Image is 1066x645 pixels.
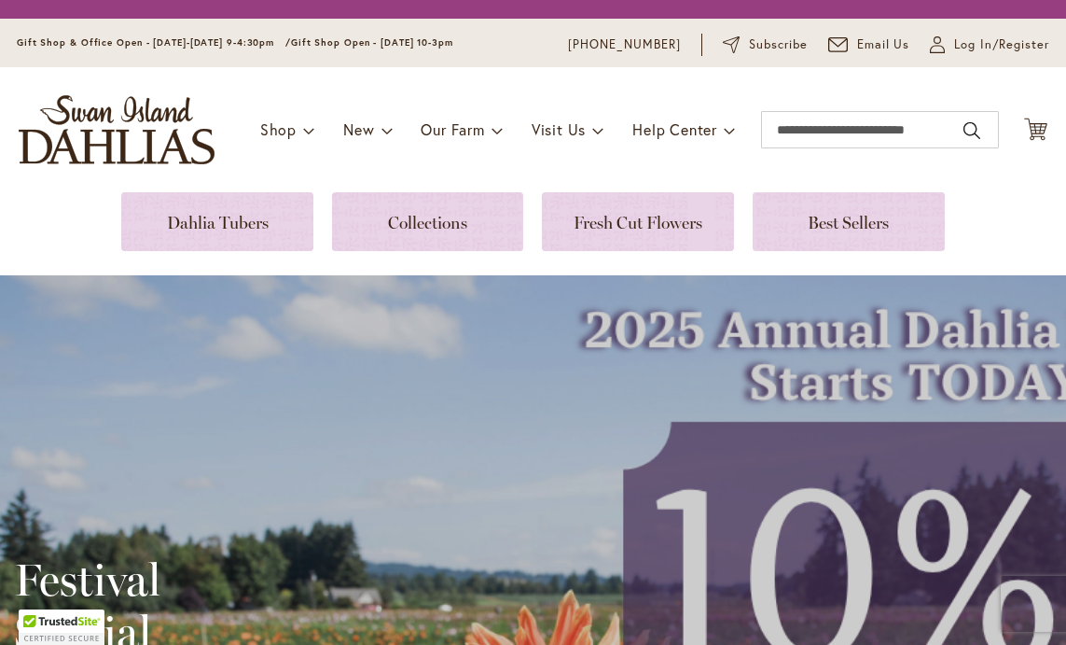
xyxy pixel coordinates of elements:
span: New [343,119,374,139]
span: Gift Shop & Office Open - [DATE]-[DATE] 9-4:30pm / [17,36,291,49]
a: [PHONE_NUMBER] [568,35,681,54]
a: Subscribe [723,35,808,54]
span: Visit Us [532,119,586,139]
a: store logo [19,95,215,164]
span: Gift Shop Open - [DATE] 10-3pm [291,36,453,49]
div: TrustedSite Certified [19,610,104,645]
span: Subscribe [749,35,808,54]
span: Help Center [632,119,717,139]
a: Email Us [828,35,910,54]
span: Email Us [857,35,910,54]
a: Log In/Register [930,35,1049,54]
span: Our Farm [421,119,484,139]
span: Log In/Register [954,35,1049,54]
span: Shop [260,119,297,139]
